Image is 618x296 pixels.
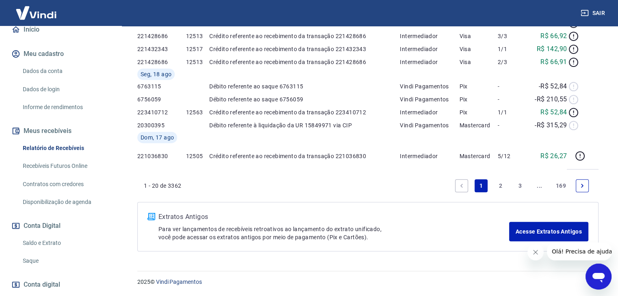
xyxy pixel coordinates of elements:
[533,179,546,192] a: Jump forward
[540,107,567,117] p: R$ 52,84
[475,179,488,192] a: Page 1 is your current page
[460,152,498,160] p: Mastercard
[10,0,63,25] img: Vindi
[141,70,171,78] span: Seg, 18 ago
[209,152,400,160] p: Crédito referente ao recebimento da transação 221036830
[158,212,509,222] p: Extratos Antigos
[455,179,468,192] a: Previous page
[400,82,459,90] p: Vindi Pagamentos
[535,94,567,104] p: -R$ 210,55
[400,32,459,40] p: Intermediador
[10,276,112,294] a: Conta digital
[460,32,498,40] p: Visa
[498,45,527,53] p: 1/1
[498,95,527,103] p: -
[186,58,210,66] p: 12513
[400,95,459,103] p: Vindi Pagamentos
[535,120,567,130] p: -R$ 315,29
[186,32,210,40] p: 12513
[209,95,400,103] p: Débito referente ao saque 6756059
[20,81,112,98] a: Dados de login
[527,244,544,260] iframe: Fechar mensagem
[540,31,567,41] p: R$ 66,92
[137,82,186,90] p: 6763115
[452,176,592,195] ul: Pagination
[20,253,112,269] a: Saque
[137,108,186,116] p: 223410712
[460,95,498,103] p: Pix
[137,121,186,129] p: 20300395
[20,176,112,193] a: Contratos com credores
[10,45,112,63] button: Meu cadastro
[137,95,186,103] p: 6756059
[186,45,210,53] p: 12517
[400,108,459,116] p: Intermediador
[209,121,400,129] p: Débito referente à liquidação da UR 15849971 via CIP
[498,121,527,129] p: -
[400,58,459,66] p: Intermediador
[509,222,588,241] a: Acesse Extratos Antigos
[400,121,459,129] p: Vindi Pagamentos
[137,278,598,286] p: 2025 ©
[514,179,527,192] a: Page 3
[460,121,498,129] p: Mastercard
[20,99,112,116] a: Informe de rendimentos
[24,279,60,290] span: Conta digital
[137,32,186,40] p: 221428686
[156,279,202,285] a: Vindi Pagamentos
[460,108,498,116] p: Pix
[137,152,186,160] p: 221036830
[498,32,527,40] p: 3/3
[400,45,459,53] p: Intermediador
[10,217,112,235] button: Conta Digital
[537,44,567,54] p: R$ 142,90
[20,140,112,157] a: Relatório de Recebíveis
[20,194,112,210] a: Disponibilização de agenda
[20,158,112,174] a: Recebíveis Futuros Online
[137,58,186,66] p: 221428686
[10,122,112,140] button: Meus recebíveis
[576,179,589,192] a: Next page
[158,225,509,241] p: Para ver lançamentos de recebíveis retroativos ao lançamento do extrato unificado, você pode aces...
[137,45,186,53] p: 221432343
[144,182,182,190] p: 1 - 20 de 3362
[147,213,155,220] img: ícone
[20,63,112,79] a: Dados da conta
[498,58,527,66] p: 2/3
[209,58,400,66] p: Crédito referente ao recebimento da transação 221428686
[141,133,174,142] span: Dom, 17 ago
[20,235,112,251] a: Saldo e Extrato
[579,6,608,21] button: Sair
[10,21,112,39] a: Início
[540,151,567,161] p: R$ 26,27
[460,82,498,90] p: Pix
[553,179,569,192] a: Page 169
[539,82,567,91] p: -R$ 52,84
[585,264,611,290] iframe: Botão para abrir a janela de mensagens
[209,32,400,40] p: Crédito referente ao recebimento da transação 221428686
[460,58,498,66] p: Visa
[494,179,507,192] a: Page 2
[547,242,611,260] iframe: Mensagem da empresa
[540,57,567,67] p: R$ 66,91
[186,108,210,116] p: 12563
[498,108,527,116] p: 1/1
[498,152,527,160] p: 5/12
[5,6,68,12] span: Olá! Precisa de ajuda?
[400,152,459,160] p: Intermediador
[186,152,210,160] p: 12505
[498,82,527,90] p: -
[209,82,400,90] p: Débito referente ao saque 6763115
[209,45,400,53] p: Crédito referente ao recebimento da transação 221432343
[460,45,498,53] p: Visa
[209,108,400,116] p: Crédito referente ao recebimento da transação 223410712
